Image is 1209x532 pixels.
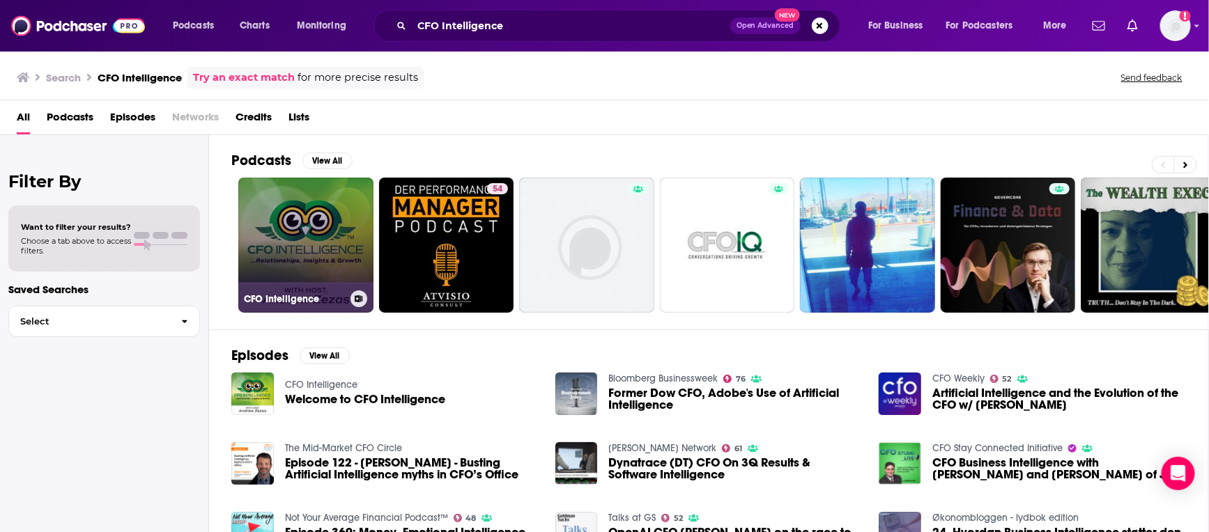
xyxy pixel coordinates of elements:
a: Artificial Intelligence and the Evolution of the CFO w/ John Collins [932,387,1186,411]
h3: CFO Intelligence [98,71,182,84]
p: Saved Searches [8,283,200,296]
a: Dynatrace (DT) CFO On 3Q Results & Software Intelligence [608,457,862,480]
span: Open Advanced [737,22,794,29]
span: Artificial Intelligence and the Evolution of the CFO w/ [PERSON_NAME] [932,387,1186,411]
span: 54 [493,182,502,196]
img: User Profile [1160,10,1191,41]
div: Open Intercom Messenger [1162,457,1195,490]
a: Not Your Average Financial Podcast™ [285,512,448,524]
button: Open AdvancedNew [730,17,801,34]
a: Former Dow CFO, Adobe's Use of Artificial Intelligence [608,387,862,411]
span: Want to filter your results? [21,222,131,232]
h3: CFO Intelligence [244,293,345,305]
a: Økonombloggen - lydbok edition [932,512,1079,524]
span: Podcasts [173,16,214,36]
button: open menu [1033,15,1084,37]
a: Talks at GS [608,512,656,524]
a: All [17,106,30,134]
a: The Mid-Market CFO Circle [285,442,402,454]
h2: Episodes [231,347,288,364]
a: 52 [990,375,1012,383]
button: Select [8,306,200,337]
button: View All [302,152,353,169]
img: Podchaser - Follow, Share and Rate Podcasts [11,13,145,39]
a: Credits [236,106,272,134]
a: 54 [487,183,508,194]
a: Podcasts [47,106,93,134]
input: Search podcasts, credits, & more... [412,15,730,37]
a: Try an exact match [193,70,295,86]
button: open menu [937,15,1033,37]
svg: Add a profile image [1180,10,1191,22]
a: 76 [723,375,746,383]
span: 61 [734,446,742,452]
span: Select [9,317,170,326]
h2: Podcasts [231,152,291,169]
span: New [775,8,800,22]
span: 52 [1003,376,1012,382]
span: Networks [172,106,219,134]
img: Dynatrace (DT) CFO On 3Q Results & Software Intelligence [555,442,598,485]
span: Monitoring [297,16,346,36]
a: Welcome to CFO Intelligence [285,393,445,405]
a: PodcastsView All [231,152,353,169]
span: Episode 122 - [PERSON_NAME] - Busting Artificial Intelligence myths in CFO’s Office [285,457,539,480]
a: Episodes [110,106,155,134]
span: Logged in as TeemsPR [1160,10,1191,41]
a: 52 [661,514,683,522]
button: Send feedback [1117,72,1187,84]
a: Show notifications dropdown [1087,14,1111,38]
div: Search podcasts, credits, & more... [387,10,854,42]
a: Charts [231,15,278,37]
a: Bloomberg Businessweek [608,373,718,384]
span: Charts [240,16,270,36]
span: For Business [868,16,923,36]
a: EpisodesView All [231,347,350,364]
a: CFO Intelligence [238,178,374,313]
a: 48 [454,514,477,522]
button: Show profile menu [1160,10,1191,41]
span: CFO Business Intelligence with [PERSON_NAME] and [PERSON_NAME] of JLL [932,457,1186,480]
button: View All [300,347,350,364]
a: CFO Business Intelligence with Ryan Severino and Scott Lesh of JLL [932,457,1186,480]
span: For Podcasters [946,16,1013,36]
span: Choose a tab above to access filters. [21,236,131,256]
a: CFO Weekly [932,373,985,384]
img: Former Dow CFO, Adobe's Use of Artificial Intelligence [555,373,598,415]
button: open menu [287,15,364,37]
img: Welcome to CFO Intelligence [231,373,274,415]
h2: Filter By [8,171,200,191]
a: Lists [288,106,309,134]
a: Schwab Network [608,442,716,454]
img: Episode 122 - Glenn Hopper - Busting Artificial Intelligence myths in CFO’s Office [231,442,274,485]
img: CFO Business Intelligence with Ryan Severino and Scott Lesh of JLL [879,442,921,485]
button: open menu [163,15,232,37]
a: Episode 122 - Glenn Hopper - Busting Artificial Intelligence myths in CFO’s Office [285,457,539,480]
a: 61 [722,444,742,453]
h3: Search [46,71,81,84]
span: 76 [736,376,746,382]
span: More [1043,16,1067,36]
span: 52 [674,515,683,522]
a: 54 [379,178,514,313]
span: for more precise results [298,70,418,86]
a: CFO Intelligence [285,379,357,391]
span: 48 [465,515,476,522]
img: Artificial Intelligence and the Evolution of the CFO w/ John Collins [879,373,921,415]
a: CFO Stay Connected Initiative [932,442,1063,454]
